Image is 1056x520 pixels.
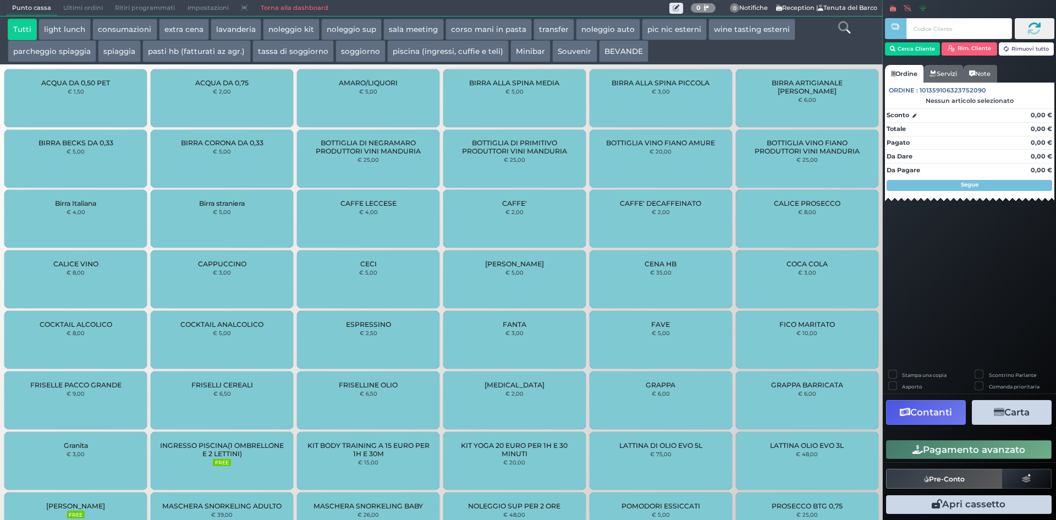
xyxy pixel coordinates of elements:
[771,381,843,389] span: GRAPPA BARRICATA
[696,4,701,12] b: 0
[1031,152,1052,160] strong: 0,00 €
[213,209,231,215] small: € 5,00
[181,139,263,147] span: BIRRA CORONA DA 0,33
[213,390,231,397] small: € 6,50
[505,269,524,276] small: € 5,00
[650,451,672,457] small: € 75,00
[1031,166,1052,174] strong: 0,00 €
[446,19,532,41] button: corso mani in pasta
[576,19,640,41] button: noleggio auto
[57,1,109,16] span: Ultimi ordini
[67,330,85,336] small: € 8,00
[885,42,941,56] button: Cerca Cliente
[160,441,284,458] span: INGRESSO PISCINA(1 OMBRELLONE E 2 LETTINI)
[599,40,648,62] button: BEVANDE
[798,209,816,215] small: € 8,00
[503,320,526,329] span: FANTA
[162,502,282,510] span: MASCHERA SNORKELING ADULTO
[53,260,98,268] span: CALICE VINO
[796,451,818,457] small: € 48,00
[772,502,843,510] span: PROSECCO BTG 0,75
[30,381,122,389] span: FRISELLE PACCO GRANDE
[1031,139,1052,146] strong: 0,00 €
[306,139,430,155] span: BOTTIGLIA DI NEGRAMARO PRODUTTORI VINI MANDURIA
[505,88,524,95] small: € 5,00
[505,209,524,215] small: € 2,00
[942,42,997,56] button: Rim. Cliente
[902,371,947,379] label: Stampa una copia
[961,181,978,188] strong: Segue
[67,148,85,155] small: € 5,00
[923,65,963,83] a: Servizi
[55,199,96,207] span: Birra Italiana
[796,156,818,163] small: € 25,00
[885,65,923,83] a: Ordine
[652,390,670,397] small: € 6,00
[646,381,675,389] span: GRAPPA
[886,469,1003,489] button: Pre-Conto
[359,269,377,276] small: € 5,00
[503,459,525,466] small: € 20,00
[359,209,378,215] small: € 4,00
[887,166,920,174] strong: Da Pagare
[620,199,701,207] span: CAFFE' DECAFFEINATO
[213,269,231,276] small: € 3,00
[651,320,670,329] span: FAVE
[335,40,386,62] button: soggiorno
[1031,125,1052,133] strong: 0,00 €
[38,139,113,147] span: BIRRA BECKS DA 0,33
[650,148,672,155] small: € 20,00
[606,139,715,147] span: BOTTIGLIA VINO FIANO AMURE
[340,199,397,207] span: CAFFE LECCESE
[211,511,233,518] small: € 39,00
[180,320,263,329] span: COCKTAIL ANALCOLICO
[505,390,524,397] small: € 2,00
[98,40,141,62] button: spiaggia
[46,502,105,510] span: [PERSON_NAME]
[552,40,597,62] button: Souvenir
[41,79,110,87] span: ACQUA DA 0,50 PET
[453,139,576,155] span: BOTTIGLIA DI PRIMITIVO PRODUTTORI VINI MANDURIA
[64,441,88,450] span: Granita
[779,320,835,329] span: FICO MARITATO
[503,511,525,518] small: € 48,00
[796,511,818,518] small: € 25,00
[612,79,710,87] span: BIRRA ALLA SPINA PICCOLA
[798,269,816,276] small: € 3,00
[358,156,379,163] small: € 25,00
[887,139,910,146] strong: Pagato
[652,330,670,336] small: € 5,00
[313,502,423,510] span: MASCHERA SNORKELING BABY
[485,381,544,389] span: [MEDICAL_DATA]
[321,19,382,41] button: noleggio sup
[339,381,398,389] span: FRISELLINE OLIO
[159,19,209,41] button: extra cena
[359,88,377,95] small: € 5,00
[8,19,37,41] button: Tutti
[999,42,1054,56] button: Rimuovi tutto
[213,459,230,467] small: FREE
[533,19,574,41] button: transfer
[360,390,377,397] small: € 6,50
[213,330,231,336] small: € 5,00
[1031,111,1052,119] strong: 0,00 €
[886,440,1052,459] button: Pagamento avanzato
[182,1,235,16] span: Impostazioni
[383,19,443,41] button: sala meeting
[195,79,249,87] span: ACQUA DA 0,75
[254,1,334,16] a: Torna alla dashboard
[502,199,527,207] span: CAFFE'
[920,86,986,95] span: 101359106323752090
[906,18,1011,39] input: Codice Cliente
[796,330,817,336] small: € 10,00
[360,330,377,336] small: € 2,50
[306,441,430,458] span: KIT BODY TRAINING A 15 EURO PER 1H E 30M
[109,1,181,16] span: Ritiri programmati
[67,269,85,276] small: € 8,00
[505,330,524,336] small: € 3,00
[92,19,157,41] button: consumazioni
[358,459,378,466] small: € 15,00
[885,97,1054,105] div: Nessun articolo selezionato
[787,260,828,268] span: COCA COLA
[252,40,334,62] button: tassa di soggiorno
